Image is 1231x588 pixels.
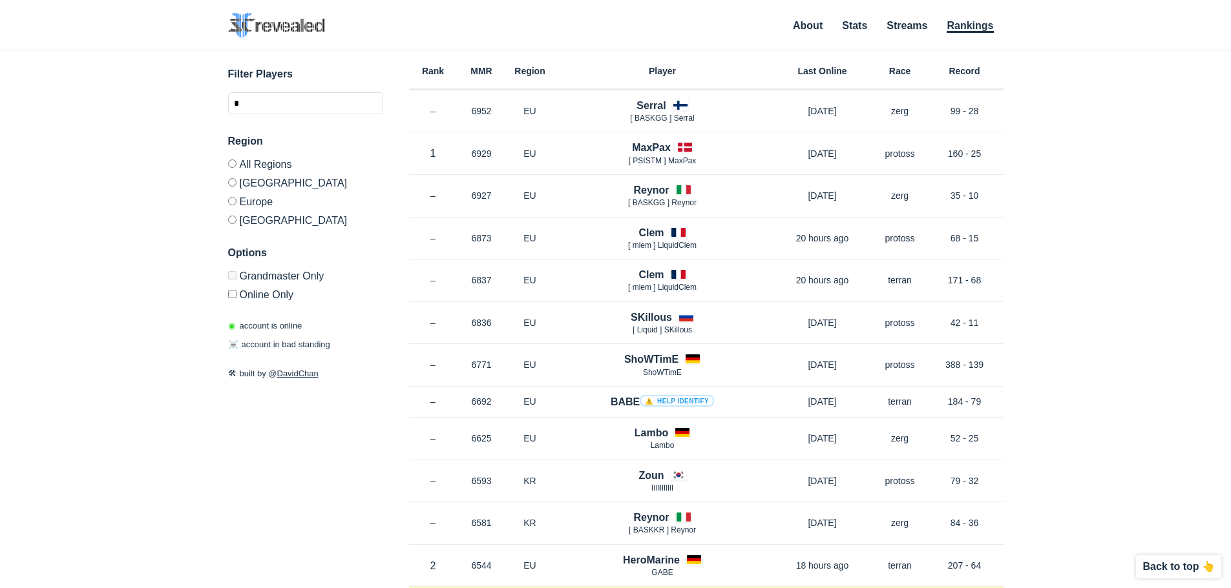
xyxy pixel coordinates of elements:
[228,159,237,168] input: All Regions
[228,290,237,298] input: Online Only
[633,510,669,525] h4: Reynor
[506,474,554,487] p: KR
[771,189,874,202] p: [DATE]
[554,66,771,76] h6: Player
[506,559,554,572] p: EU
[506,274,554,287] p: EU
[926,474,1004,487] p: 79 - 32
[506,316,554,329] p: EU
[506,432,554,445] p: EU
[630,114,694,123] span: [ BASKGG ] Serral
[651,483,673,492] span: IIIIllIIllI
[874,147,926,160] p: protoss
[874,395,926,408] p: terran
[793,20,823,31] a: About
[506,147,554,160] p: EU
[228,178,237,187] input: [GEOGRAPHIC_DATA]
[228,173,383,192] label: [GEOGRAPHIC_DATA]
[458,432,506,445] p: 6625
[633,325,692,334] span: [ Lіquіd ] SKillous
[409,432,458,445] p: –
[611,394,714,409] h4: BABE
[874,516,926,529] p: zerg
[409,474,458,487] p: –
[926,189,1004,202] p: 35 - 10
[506,66,554,76] h6: Region
[458,147,506,160] p: 6929
[228,369,237,378] span: 🛠
[874,105,926,117] p: zerg
[632,140,671,155] h4: MaxPax
[631,310,672,325] h4: SKillous
[771,474,874,487] p: [DATE]
[409,232,458,245] p: –
[926,395,1004,408] p: 184 - 79
[458,516,506,529] p: 6581
[409,66,458,76] h6: Rank
[409,189,458,202] p: –
[228,367,383,380] p: built by @
[228,319,302,332] p: account is online
[635,425,668,440] h4: Lambo
[771,516,874,529] p: [DATE]
[771,274,874,287] p: 20 hours ago
[643,368,682,377] span: ShoWTimE
[771,395,874,408] p: [DATE]
[458,358,506,371] p: 6771
[926,147,1004,160] p: 160 - 25
[228,271,237,279] input: Grandmaster Only
[623,553,680,567] h4: HeroMarine
[926,66,1004,76] h6: Record
[874,432,926,445] p: zerg
[506,395,554,408] p: EU
[409,516,458,529] p: –
[228,285,383,300] label: Only show accounts currently laddering
[228,245,383,261] h3: Options
[874,66,926,76] h6: Race
[228,340,238,349] span: ☠️
[628,241,697,250] span: [ mlem ] LiquidClem
[926,516,1004,529] p: 84 - 36
[651,568,673,577] span: GABE
[1142,562,1215,572] p: Back to top 👆
[458,395,506,408] p: 6692
[506,232,554,245] p: EU
[506,358,554,371] p: EU
[874,274,926,287] p: terran
[228,159,383,173] label: All Regions
[771,232,874,245] p: 20 hours ago
[638,267,664,282] h4: Clem
[947,20,993,33] a: Rankings
[887,20,927,31] a: Streams
[458,232,506,245] p: 6873
[409,274,458,287] p: –
[874,559,926,572] p: terran
[874,474,926,487] p: protoss
[651,441,675,450] span: Lambo
[228,192,383,210] label: Europe
[228,197,237,205] input: Europe
[638,225,664,240] h4: Clem
[409,395,458,408] p: –
[629,525,696,534] span: [ BASKKR ] Reynor
[637,98,666,113] h4: Serral
[458,474,506,487] p: 6593
[458,105,506,117] p: 6952
[638,468,664,483] h4: Zoun
[228,271,383,285] label: Only Show accounts currently in Grandmaster
[409,558,458,573] p: 2
[926,105,1004,117] p: 99 - 28
[926,432,1004,445] p: 52 - 25
[874,358,926,371] p: protoss
[409,146,458,161] p: 1
[874,232,926,245] p: protoss
[629,156,697,165] span: [ PSISTM ] MaxPax
[228,13,325,38] img: SC2 Revealed
[633,183,669,198] h4: Reynor
[926,232,1004,245] p: 68 - 15
[409,358,458,371] p: –
[771,559,874,572] p: 18 hours ago
[506,516,554,529] p: KR
[771,316,874,329] p: [DATE]
[874,316,926,329] p: protoss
